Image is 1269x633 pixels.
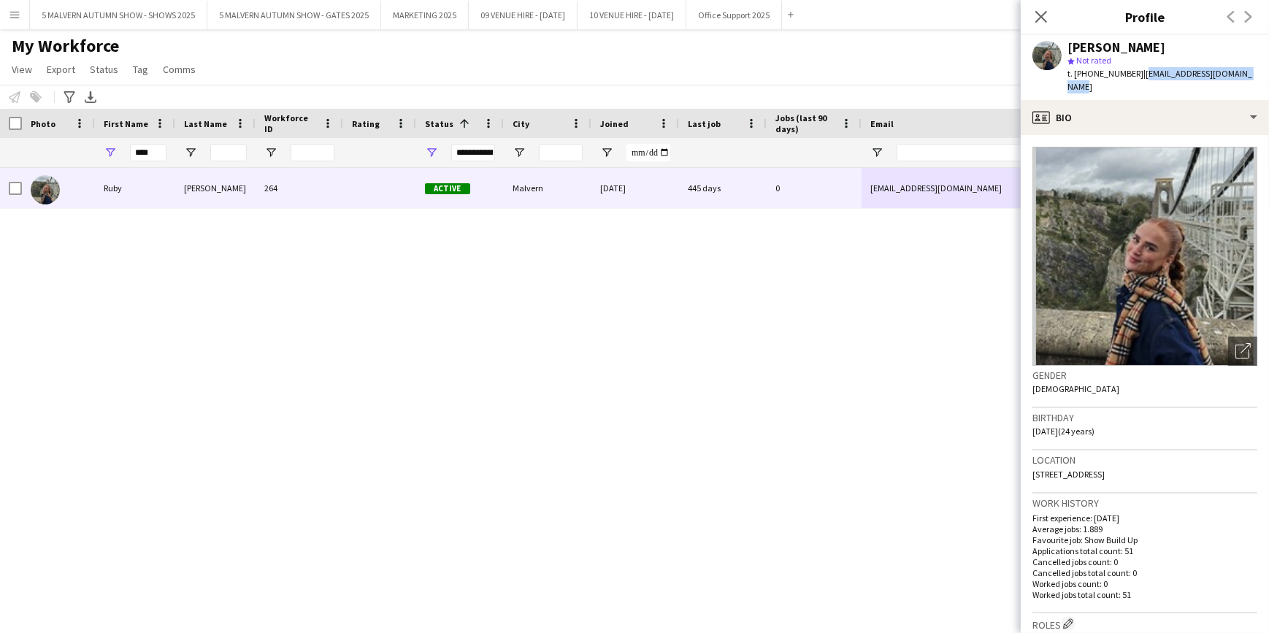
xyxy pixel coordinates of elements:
[862,168,1154,208] div: [EMAIL_ADDRESS][DOMAIN_NAME]
[897,144,1145,161] input: Email Filter Input
[175,168,256,208] div: [PERSON_NAME]
[31,175,60,204] img: Ruby Richards
[381,1,469,29] button: MARKETING 2025
[688,118,721,129] span: Last job
[104,118,148,129] span: First Name
[41,60,81,79] a: Export
[1032,616,1257,632] h3: Roles
[1032,496,1257,510] h3: Work history
[61,88,78,106] app-action-btn: Advanced filters
[1032,578,1257,589] p: Worked jobs count: 0
[775,112,835,134] span: Jobs (last 90 days)
[184,146,197,159] button: Open Filter Menu
[1076,55,1111,66] span: Not rated
[626,144,670,161] input: Joined Filter Input
[870,118,894,129] span: Email
[184,118,227,129] span: Last Name
[264,112,317,134] span: Workforce ID
[686,1,782,29] button: Office Support 2025
[30,1,207,29] button: 5 MALVERN AUTUMN SHOW - SHOWS 2025
[1032,411,1257,424] h3: Birthday
[1032,567,1257,578] p: Cancelled jobs total count: 0
[600,118,629,129] span: Joined
[539,144,583,161] input: City Filter Input
[95,168,175,208] div: Ruby
[1032,545,1257,556] p: Applications total count: 51
[207,1,381,29] button: 5 MALVERN AUTUMN SHOW - GATES 2025
[84,60,124,79] a: Status
[1228,337,1257,366] div: Open photos pop-in
[157,60,202,79] a: Comms
[256,168,343,208] div: 264
[82,88,99,106] app-action-btn: Export XLSX
[6,60,38,79] a: View
[1032,556,1257,567] p: Cancelled jobs count: 0
[1032,523,1257,534] p: Average jobs: 1.889
[425,118,453,129] span: Status
[1032,426,1094,437] span: [DATE] (24 years)
[578,1,686,29] button: 10 VENUE HIRE - [DATE]
[1067,68,1143,79] span: t. [PHONE_NUMBER]
[1067,68,1252,92] span: | [EMAIL_ADDRESS][DOMAIN_NAME]
[767,168,862,208] div: 0
[163,63,196,76] span: Comms
[104,146,117,159] button: Open Filter Menu
[352,118,380,129] span: Rating
[1032,453,1257,467] h3: Location
[1032,369,1257,382] h3: Gender
[12,35,119,57] span: My Workforce
[47,63,75,76] span: Export
[1021,100,1269,135] div: Bio
[1032,534,1257,545] p: Favourite job: Show Build Up
[513,118,529,129] span: City
[12,63,32,76] span: View
[133,63,148,76] span: Tag
[469,1,578,29] button: 09 VENUE HIRE - [DATE]
[600,146,613,159] button: Open Filter Menu
[1032,147,1257,366] img: Crew avatar or photo
[591,168,679,208] div: [DATE]
[1067,41,1165,54] div: [PERSON_NAME]
[425,146,438,159] button: Open Filter Menu
[1032,383,1119,394] span: [DEMOGRAPHIC_DATA]
[504,168,591,208] div: Malvern
[31,118,55,129] span: Photo
[1032,469,1105,480] span: [STREET_ADDRESS]
[210,144,247,161] input: Last Name Filter Input
[870,146,883,159] button: Open Filter Menu
[1032,589,1257,600] p: Worked jobs total count: 51
[291,144,334,161] input: Workforce ID Filter Input
[90,63,118,76] span: Status
[127,60,154,79] a: Tag
[1032,513,1257,523] p: First experience: [DATE]
[130,144,166,161] input: First Name Filter Input
[425,183,470,194] span: Active
[1021,7,1269,26] h3: Profile
[679,168,767,208] div: 445 days
[513,146,526,159] button: Open Filter Menu
[264,146,277,159] button: Open Filter Menu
